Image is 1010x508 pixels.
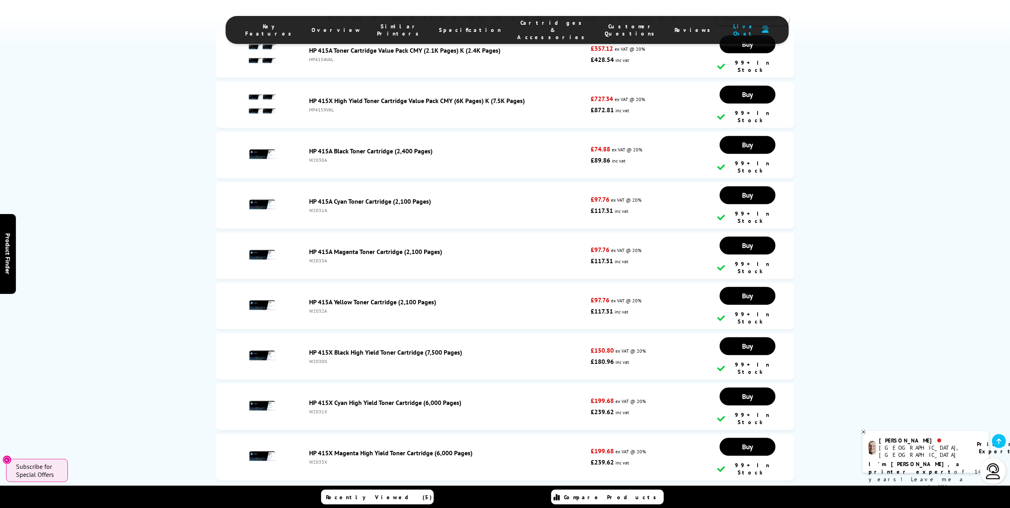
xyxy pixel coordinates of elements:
span: Buy [742,442,753,451]
img: HP 415X Magenta High Yield Toner Cartridge (6,000 Pages) [248,442,276,470]
span: Overview [312,26,361,34]
strong: £117.31 [591,206,613,214]
div: 99+ In Stock [718,59,778,73]
img: user-headset-duotone.svg [762,26,769,33]
span: Key Features [246,23,296,37]
div: W2030X [310,358,587,364]
img: user-headset-light.svg [985,463,1001,479]
div: [GEOGRAPHIC_DATA], [GEOGRAPHIC_DATA] [879,444,967,458]
strong: £428.54 [591,56,614,63]
img: HP 415X Black High Yield Toner Cartridge (7,500 Pages) [248,341,276,369]
a: HP 415X Black High Yield Toner Cartridge (7,500 Pages) [310,348,462,356]
span: Specification [439,26,502,34]
span: Buy [742,90,753,99]
div: HP415AVAL [310,56,587,62]
span: Compare Products [564,494,661,501]
a: HP 415X Magenta High Yield Toner Cartridge (6,000 Pages) [310,449,473,457]
strong: £74.88 [591,145,610,153]
a: HP 415A Cyan Toner Cartridge (2,100 Pages) [310,197,431,205]
div: 99+ In Stock [718,311,778,325]
span: ex VAT @ 20% [615,96,645,102]
span: inc vat [615,409,629,415]
span: inc vat [615,107,629,113]
div: HP415XVAL [310,107,587,113]
span: inc vat [615,258,628,264]
span: Buy [742,291,753,300]
span: inc vat [615,460,629,466]
span: Live Chat [731,23,758,37]
div: 99+ In Stock [718,411,778,426]
span: ex VAT @ 20% [611,298,641,304]
div: W2031A [310,207,587,213]
a: HP 415X High Yield Toner Cartridge Value Pack CMY (6K Pages) K (7.5K Pages) [310,97,525,105]
div: W2033X [310,459,587,465]
a: HP 415A Yellow Toner Cartridge (2,100 Pages) [310,298,437,306]
div: 99+ In Stock [718,361,778,375]
strong: £117.31 [591,307,613,315]
span: ex VAT @ 20% [612,147,642,153]
span: ex VAT @ 20% [611,197,641,203]
span: Buy [742,241,753,250]
span: Buy [742,341,753,351]
span: Buy [742,392,753,401]
span: Similar Printers [377,23,423,37]
span: Customer Questions [605,23,659,37]
span: ex VAT @ 20% [615,348,646,354]
span: ex VAT @ 20% [615,46,645,52]
a: HP 415X Cyan High Yield Toner Cartridge (6,000 Pages) [310,399,462,407]
span: inc vat [615,309,628,315]
img: HP 415A Toner Cartridge Value Pack CMY (2.1K Pages) K (2.4K Pages) [248,40,276,67]
span: ex VAT @ 20% [615,398,646,404]
span: ex VAT @ 20% [611,247,641,253]
strong: £239.62 [591,458,614,466]
div: W2033A [310,258,587,264]
b: I'm [PERSON_NAME], a printer expert [869,460,962,475]
strong: £97.76 [591,296,609,304]
div: 99+ In Stock [718,260,778,275]
span: Buy [742,190,753,200]
img: HP 415X Cyan High Yield Toner Cartridge (6,000 Pages) [248,392,276,420]
span: inc vat [615,359,629,365]
img: HP 415X High Yield Toner Cartridge Value Pack CMY (6K Pages) K (7.5K Pages) [248,90,276,118]
strong: £97.76 [591,246,609,254]
span: Buy [742,140,753,149]
span: inc vat [615,57,629,63]
img: ashley-livechat.png [869,441,876,455]
div: [PERSON_NAME] [879,437,967,444]
span: inc vat [615,208,628,214]
p: of 14 years! Leave me a message and I'll respond ASAP [869,460,983,498]
span: Reviews [675,26,715,34]
strong: £872.81 [591,106,614,114]
img: HP 415A Magenta Toner Cartridge (2,100 Pages) [248,241,276,269]
img: HP 415A Cyan Toner Cartridge (2,100 Pages) [248,190,276,218]
strong: £199.68 [591,397,614,405]
div: W2030A [310,157,587,163]
a: HP 415A Black Toner Cartridge (2,400 Pages) [310,147,433,155]
strong: £727.34 [591,95,613,103]
strong: £89.86 [591,156,610,164]
a: Compare Products [551,490,664,504]
div: 99+ In Stock [718,160,778,174]
strong: £180.96 [591,357,614,365]
span: ex VAT @ 20% [615,448,646,454]
strong: £97.76 [591,195,609,203]
div: 99+ In Stock [718,462,778,476]
strong: £239.62 [591,408,614,416]
strong: £357.12 [591,44,613,52]
span: Subscribe for Special Offers [16,462,60,478]
img: HP 415A Black Toner Cartridge (2,400 Pages) [248,140,276,168]
button: Close [2,455,12,464]
strong: £150.80 [591,346,614,354]
div: 99+ In Stock [718,109,778,124]
a: HP 415A Magenta Toner Cartridge (2,100 Pages) [310,248,442,256]
span: Cartridges & Accessories [518,19,589,41]
div: W2032A [310,308,587,314]
a: Recently Viewed (5) [321,490,434,504]
a: HP 415A Toner Cartridge Value Pack CMY (2.1K Pages) K (2.4K Pages) [310,46,501,54]
span: Product Finder [4,234,12,275]
img: HP 415A Yellow Toner Cartridge (2,100 Pages) [248,291,276,319]
div: 99+ In Stock [718,210,778,224]
div: W2031X [310,409,587,415]
span: inc vat [612,158,625,164]
strong: £199.68 [591,447,614,455]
